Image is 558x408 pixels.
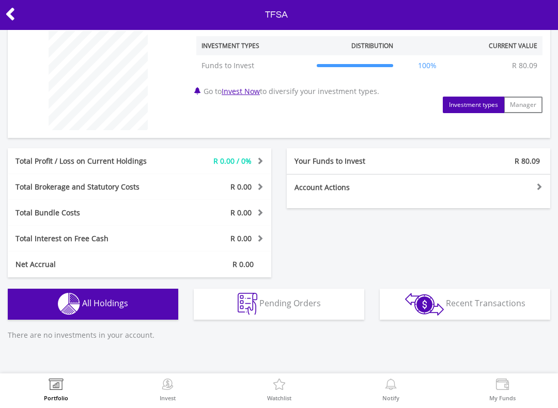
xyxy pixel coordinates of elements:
[58,293,80,315] img: holdings-wht.png
[271,379,287,393] img: Watchlist
[398,55,456,76] td: 100%
[8,182,162,192] div: Total Brokerage and Statutory Costs
[196,36,312,55] th: Investment Types
[443,97,504,113] button: Investment types
[489,379,516,401] a: My Funds
[494,379,510,393] img: View Funds
[382,379,399,401] a: Notify
[383,379,399,393] img: View Notifications
[351,41,393,50] div: Distribution
[456,36,542,55] th: Current Value
[160,395,176,401] label: Invest
[238,293,257,315] img: pending_instructions-wht.png
[8,233,162,244] div: Total Interest on Free Cash
[382,395,399,401] label: Notify
[8,289,178,320] button: All Holdings
[504,97,542,113] button: Manager
[507,55,542,76] td: R 80.09
[287,156,419,166] div: Your Funds to Invest
[267,379,291,401] a: Watchlist
[189,26,550,113] div: Go to to diversify your investment types.
[48,379,64,393] img: View Portfolio
[8,156,162,166] div: Total Profit / Loss on Current Holdings
[8,208,162,218] div: Total Bundle Costs
[380,289,550,320] button: Recent Transactions
[8,330,550,340] p: There are no investments in your account.
[8,259,162,270] div: Net Accrual
[259,297,321,309] span: Pending Orders
[82,297,128,309] span: All Holdings
[267,395,291,401] label: Watchlist
[233,259,254,269] span: R 0.00
[194,289,364,320] button: Pending Orders
[160,379,176,401] a: Invest
[446,297,525,309] span: Recent Transactions
[405,293,444,316] img: transactions-zar-wht.png
[213,156,252,166] span: R 0.00 / 0%
[489,395,516,401] label: My Funds
[196,55,312,76] td: Funds to Invest
[287,182,419,193] div: Account Actions
[230,182,252,192] span: R 0.00
[222,86,260,96] a: Invest Now
[44,379,68,401] a: Portfolio
[230,208,252,217] span: R 0.00
[515,156,540,166] span: R 80.09
[160,379,176,393] img: Invest Now
[230,233,252,243] span: R 0.00
[44,395,68,401] label: Portfolio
